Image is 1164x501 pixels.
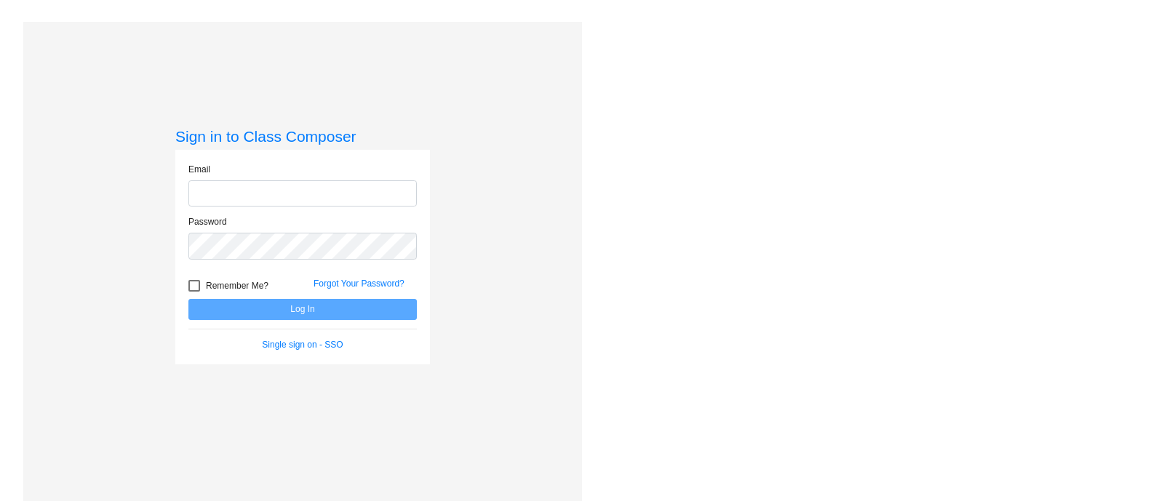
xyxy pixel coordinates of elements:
[314,278,404,289] a: Forgot Your Password?
[188,163,210,176] label: Email
[188,215,227,228] label: Password
[188,299,417,320] button: Log In
[175,127,430,145] h3: Sign in to Class Composer
[206,277,268,294] span: Remember Me?
[262,340,343,350] a: Single sign on - SSO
